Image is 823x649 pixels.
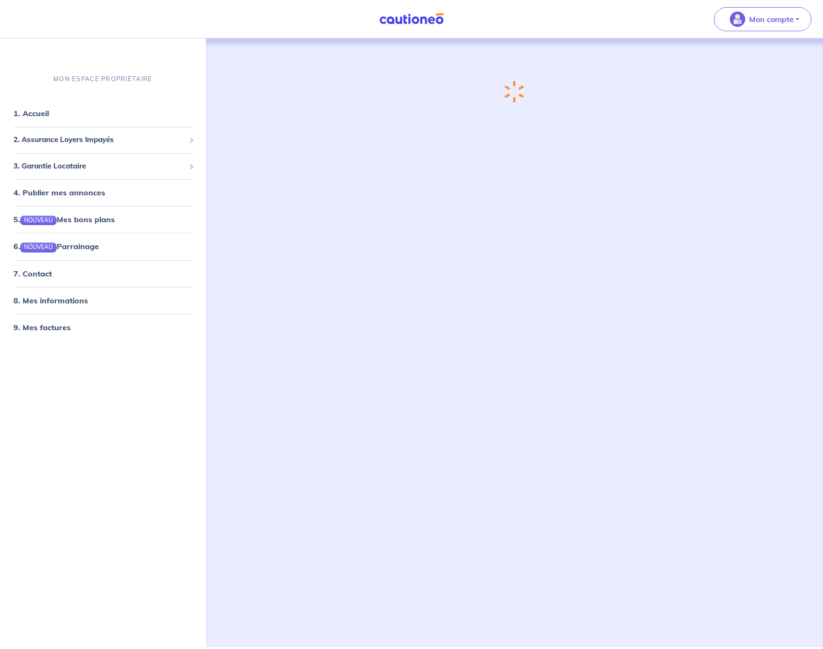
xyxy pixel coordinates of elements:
[13,215,115,224] a: 5.NOUVEAUMes bons plans
[13,188,105,197] a: 4. Publier mes annonces
[53,74,152,84] p: MON ESPACE PROPRIÉTAIRE
[4,131,202,149] div: 2. Assurance Loyers Impayés
[4,291,202,310] div: 8. Mes informations
[4,264,202,283] div: 7. Contact
[505,81,524,103] img: loading-spinner
[13,242,99,252] a: 6.NOUVEAUParrainage
[13,108,49,118] a: 1. Accueil
[13,161,185,172] span: 3. Garantie Locataire
[749,13,794,25] p: Mon compte
[4,157,202,176] div: 3. Garantie Locataire
[4,237,202,256] div: 6.NOUVEAUParrainage
[13,134,185,145] span: 2. Assurance Loyers Impayés
[4,183,202,202] div: 4. Publier mes annonces
[13,296,88,305] a: 8. Mes informations
[4,318,202,337] div: 9. Mes factures
[714,7,811,31] button: illu_account_valid_menu.svgMon compte
[730,12,745,27] img: illu_account_valid_menu.svg
[4,210,202,229] div: 5.NOUVEAUMes bons plans
[13,269,52,278] a: 7. Contact
[13,323,71,332] a: 9. Mes factures
[4,104,202,123] div: 1. Accueil
[375,13,448,25] img: Cautioneo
